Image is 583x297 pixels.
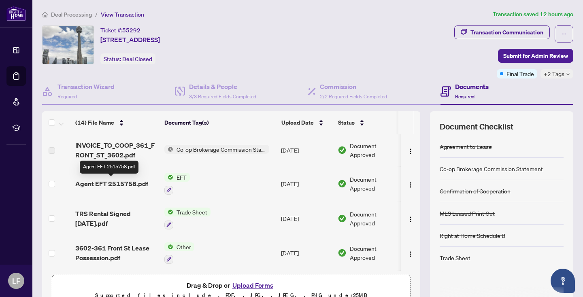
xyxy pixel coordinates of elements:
[498,49,573,63] button: Submit for Admin Review
[350,244,400,262] span: Document Approved
[455,93,474,100] span: Required
[95,10,98,19] li: /
[440,209,495,218] div: MLS Leased Print Out
[278,166,334,201] td: [DATE]
[440,231,505,240] div: Right at Home Schedule B
[161,111,278,134] th: Document Tag(s)
[57,82,115,91] h4: Transaction Wizard
[338,214,347,223] img: Document Status
[173,208,211,216] span: Trade Sheet
[350,210,400,227] span: Document Approved
[189,93,256,100] span: 3/3 Required Fields Completed
[320,93,387,100] span: 2/2 Required Fields Completed
[404,212,417,225] button: Logo
[350,175,400,193] span: Document Approved
[6,6,26,21] img: logo
[164,208,173,216] img: Status Icon
[440,253,470,262] div: Trade Sheet
[187,280,276,291] span: Drag & Drop or
[43,26,94,64] img: IMG-C12367704_1.jpg
[454,25,550,39] button: Transaction Communication
[407,148,414,155] img: Logo
[173,242,194,251] span: Other
[440,164,543,173] div: Co-op Brokerage Commission Statement
[173,145,269,154] span: Co-op Brokerage Commission Statement
[503,49,568,62] span: Submit for Admin Review
[338,179,347,188] img: Document Status
[164,145,173,154] img: Status Icon
[100,25,140,35] div: Ticket #:
[551,269,575,293] button: Open asap
[72,111,161,134] th: (14) File Name
[278,236,334,271] td: [DATE]
[506,69,534,78] span: Final Trade
[75,243,158,263] span: 3602-361 Front St Lease Possession.pdf
[566,72,570,76] span: down
[338,248,347,257] img: Document Status
[493,10,573,19] article: Transaction saved 12 hours ago
[404,177,417,190] button: Logo
[338,118,355,127] span: Status
[230,280,276,291] button: Upload Forms
[122,55,152,63] span: Deal Closed
[455,82,489,91] h4: Documents
[278,201,334,236] td: [DATE]
[75,179,148,189] span: Agent EFT 2515758.pdf
[407,182,414,188] img: Logo
[164,145,269,154] button: Status IconCo-op Brokerage Commission Statement
[338,146,347,155] img: Document Status
[320,82,387,91] h4: Commission
[57,93,77,100] span: Required
[440,121,513,132] span: Document Checklist
[404,246,417,259] button: Logo
[122,27,140,34] span: 55292
[51,11,92,18] span: Deal Processing
[80,161,138,174] div: Agent EFT 2515758.pdf
[350,141,400,159] span: Document Approved
[164,242,194,264] button: Status IconOther
[75,209,158,228] span: TRS Rental Signed [DATE].pdf
[164,173,190,195] button: Status IconEFT
[404,144,417,157] button: Logo
[189,82,256,91] h4: Details & People
[281,118,314,127] span: Upload Date
[470,26,543,39] div: Transaction Communication
[440,187,511,195] div: Confirmation of Cooperation
[407,216,414,223] img: Logo
[164,173,173,182] img: Status Icon
[164,208,211,229] button: Status IconTrade Sheet
[164,242,173,251] img: Status Icon
[100,35,160,45] span: [STREET_ADDRESS]
[173,173,190,182] span: EFT
[75,140,158,160] span: INVOICE_TO_COOP_361_FRONT_ST_3602.pdf
[561,31,567,37] span: ellipsis
[100,53,155,64] div: Status:
[42,12,48,17] span: home
[12,275,20,286] span: LF
[544,69,564,78] span: +2 Tags
[440,142,492,151] div: Agreement to Lease
[101,11,144,18] span: View Transaction
[75,118,114,127] span: (14) File Name
[278,134,334,166] td: [DATE]
[335,111,404,134] th: Status
[278,111,335,134] th: Upload Date
[407,251,414,257] img: Logo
